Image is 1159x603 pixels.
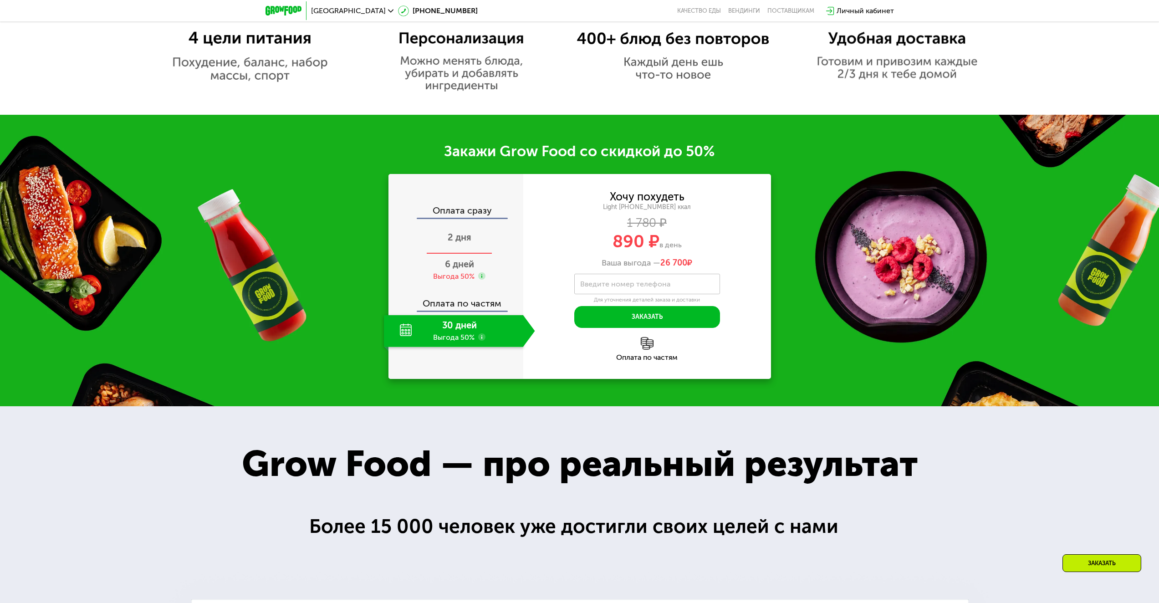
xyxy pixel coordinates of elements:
[523,218,771,228] div: 1 780 ₽
[523,354,771,361] div: Оплата по частям
[660,258,687,268] span: 26 700
[1062,554,1141,572] div: Заказать
[389,290,523,311] div: Оплата по частям
[837,5,894,16] div: Личный кабинет
[309,511,850,542] div: Более 15 000 человек уже достигли своих целей с нами
[523,203,771,211] div: Light [PHONE_NUMBER] ккал
[641,337,654,350] img: l6xcnZfty9opOoJh.png
[433,271,475,281] div: Выгода 50%
[767,7,814,15] div: поставщикам
[574,296,720,304] div: Для уточнения деталей заказа и доставки
[677,7,721,15] a: Качество еды
[659,240,682,249] span: в день
[610,192,684,202] div: Хочу похудеть
[523,258,771,268] div: Ваша выгода —
[214,436,945,491] div: Grow Food — про реальный результат
[580,281,670,286] label: Введите номер телефона
[660,258,692,268] span: ₽
[613,231,659,252] span: 890 ₽
[728,7,760,15] a: Вендинги
[445,259,474,270] span: 6 дней
[448,232,471,243] span: 2 дня
[574,306,720,328] button: Заказать
[389,206,523,218] div: Оплата сразу
[398,5,478,16] a: [PHONE_NUMBER]
[311,7,386,15] span: [GEOGRAPHIC_DATA]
